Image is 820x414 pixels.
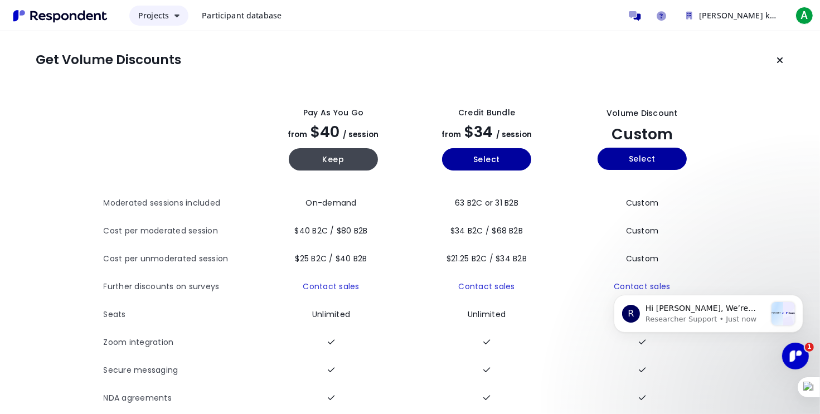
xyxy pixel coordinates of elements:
span: $40 B2C / $80 B2B [294,225,367,236]
span: Custom [612,124,673,144]
span: from [441,129,461,140]
span: / session [343,129,379,140]
th: Further discounts on surveys [104,273,257,301]
span: Custom [626,197,659,208]
button: Select yearly basic plan [442,148,531,171]
button: A [793,6,816,26]
div: Volume Discount [606,108,678,119]
span: $25 B2C / $40 B2B [295,253,367,264]
span: $21.25 B2C / $34 B2B [447,253,527,264]
iframe: Intercom live chat [782,343,809,369]
span: Custom [626,225,659,236]
span: [PERSON_NAME] khadi Team [699,10,810,21]
button: Keep current yearly payg plan [289,148,378,171]
span: $40 [311,121,340,142]
button: Ali Al khadi Team [677,6,789,26]
span: Projects [138,10,169,21]
button: Select yearly custom_static plan [598,148,687,170]
th: Secure messaging [104,357,257,384]
a: Participant database [193,6,290,26]
div: Credit Bundle [458,107,515,119]
span: Unlimited [468,309,506,320]
span: Custom [626,253,659,264]
span: Participant database [202,10,282,21]
th: Cost per unmoderated session [104,245,257,273]
span: / session [496,129,532,140]
iframe: Intercom notifications message [597,272,820,384]
span: A [795,7,813,25]
span: Unlimited [312,309,350,320]
a: Message participants [624,4,646,27]
span: from [288,129,308,140]
th: NDA agreements [104,384,257,412]
th: Moderated sessions included [104,189,257,217]
th: Seats [104,301,257,329]
a: Contact sales [303,281,359,292]
span: 1 [805,343,814,352]
h1: Get Volume Discounts [36,52,181,68]
span: 63 B2C or 31 B2B [455,197,518,208]
span: $34 B2C / $68 B2B [450,225,523,236]
img: Respondent [9,7,111,25]
button: Keep current plan [769,49,791,71]
div: Pay as you go [303,107,363,119]
span: $34 [464,121,493,142]
th: Zoom integration [104,329,257,357]
button: Projects [129,6,188,26]
span: On-demand [305,197,356,208]
a: Contact sales [458,281,515,292]
a: Help and support [651,4,673,27]
th: Cost per moderated session [104,217,257,245]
